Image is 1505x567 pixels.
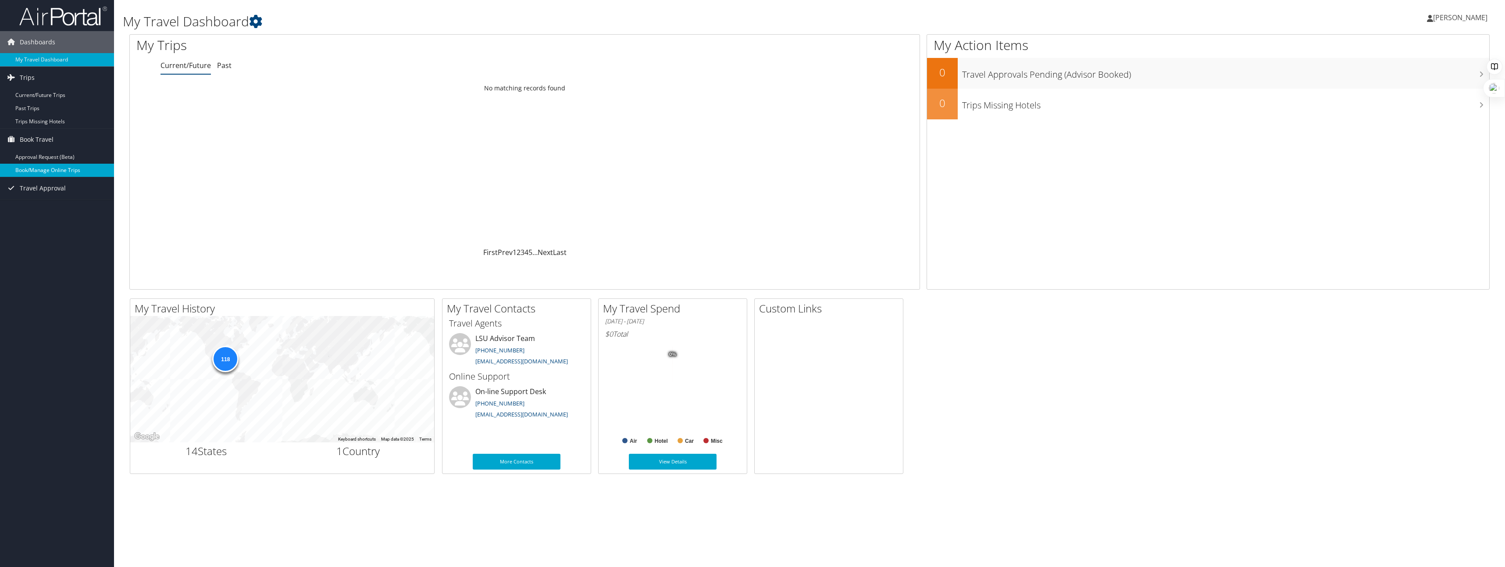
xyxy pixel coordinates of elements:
li: On-line Support Desk [445,386,588,422]
span: Dashboards [20,31,55,53]
img: Google [132,431,161,442]
a: 1 [513,248,517,257]
a: [EMAIL_ADDRESS][DOMAIN_NAME] [475,410,568,418]
a: Last [553,248,567,257]
a: 2 [517,248,521,257]
h2: My Travel History [135,301,434,316]
h2: 0 [927,96,958,111]
a: [PHONE_NUMBER] [475,346,524,354]
text: Hotel [655,438,668,444]
a: View Details [629,454,717,470]
a: Open this area in Google Maps (opens a new window) [132,431,161,442]
img: airportal-logo.png [19,6,107,26]
text: Car [685,438,694,444]
a: [PERSON_NAME] [1427,4,1496,31]
a: 0Trips Missing Hotels [927,89,1489,119]
a: Current/Future [160,61,211,70]
h2: My Travel Contacts [447,301,591,316]
a: More Contacts [473,454,560,470]
span: 1 [336,444,342,458]
h2: My Travel Spend [603,301,747,316]
h3: Trips Missing Hotels [962,95,1489,111]
li: LSU Advisor Team [445,333,588,369]
a: First [483,248,498,257]
a: 4 [524,248,528,257]
a: Terms (opens in new tab) [419,437,432,441]
h2: Custom Links [759,301,903,316]
a: [PHONE_NUMBER] [475,399,524,407]
td: No matching records found [130,80,920,96]
a: 5 [528,248,532,257]
button: Keyboard shortcuts [338,436,376,442]
span: $0 [605,329,613,339]
a: Past [217,61,232,70]
h2: Country [289,444,428,459]
h2: States [137,444,276,459]
h6: Total [605,329,740,339]
h1: My Travel Dashboard [123,12,1038,31]
a: [EMAIL_ADDRESS][DOMAIN_NAME] [475,357,568,365]
a: 3 [521,248,524,257]
div: 118 [212,346,239,372]
h1: My Action Items [927,36,1489,54]
span: Trips [20,67,35,89]
a: 0Travel Approvals Pending (Advisor Booked) [927,58,1489,89]
span: 14 [185,444,198,458]
h3: Travel Agents [449,317,584,330]
h6: [DATE] - [DATE] [605,317,740,326]
a: Prev [498,248,513,257]
a: Next [538,248,553,257]
span: … [532,248,538,257]
span: Travel Approval [20,177,66,199]
h3: Online Support [449,370,584,383]
span: Map data ©2025 [381,437,414,441]
span: [PERSON_NAME] [1433,13,1487,22]
tspan: 0% [669,352,676,357]
h1: My Trips [136,36,584,54]
text: Air [630,438,637,444]
text: Misc [711,438,723,444]
h2: 0 [927,65,958,80]
h3: Travel Approvals Pending (Advisor Booked) [962,64,1489,81]
span: Book Travel [20,129,53,151]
